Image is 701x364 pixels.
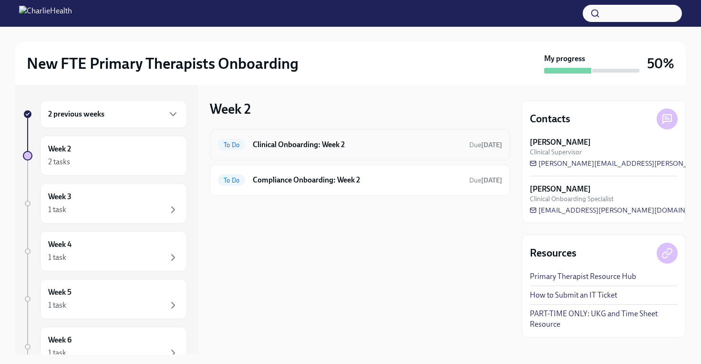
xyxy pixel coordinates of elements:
strong: [PERSON_NAME] [530,137,591,148]
h6: Compliance Onboarding: Week 2 [253,175,462,185]
a: Week 51 task [23,279,187,319]
div: 1 task [48,252,66,263]
h6: 2 previous weeks [48,109,104,119]
h4: Contacts [530,112,570,126]
strong: My progress [544,54,585,64]
a: To DoCompliance Onboarding: Week 2Due[DATE] [218,172,502,188]
div: 1 task [48,348,66,358]
img: CharlieHealth [19,6,72,21]
span: To Do [218,177,245,184]
a: PART-TIME ONLY: UKG and Time Sheet Resource [530,309,678,330]
h3: 50% [647,55,674,72]
div: 1 task [48,300,66,310]
h6: Week 2 [48,144,71,154]
a: Week 31 task [23,183,187,224]
strong: [PERSON_NAME] [530,184,591,194]
span: Due [469,176,502,184]
span: Clinical Supervisor [530,148,582,157]
span: Clinical Onboarding Specialist [530,194,614,203]
h6: Week 6 [48,335,72,345]
div: 2 tasks [48,157,70,167]
strong: [DATE] [481,176,502,184]
strong: [DATE] [481,141,502,149]
h6: Week 5 [48,287,72,298]
span: September 27th, 2025 10:00 [469,176,502,185]
a: How to Submit an IT Ticket [530,290,617,300]
a: Primary Therapist Resource Hub [530,271,636,282]
div: 2 previous weeks [40,100,187,128]
a: Week 22 tasks [23,136,187,176]
span: September 27th, 2025 10:00 [469,140,502,150]
h4: Resources [530,246,577,260]
span: Due [469,141,502,149]
h6: Week 3 [48,192,72,202]
div: 1 task [48,204,66,215]
span: To Do [218,141,245,149]
h6: Clinical Onboarding: Week 2 [253,139,462,150]
h2: New FTE Primary Therapists Onboarding [27,54,299,73]
h3: Week 2 [210,100,251,118]
h6: Week 4 [48,239,72,250]
a: Week 41 task [23,231,187,271]
a: To DoClinical Onboarding: Week 2Due[DATE] [218,137,502,152]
